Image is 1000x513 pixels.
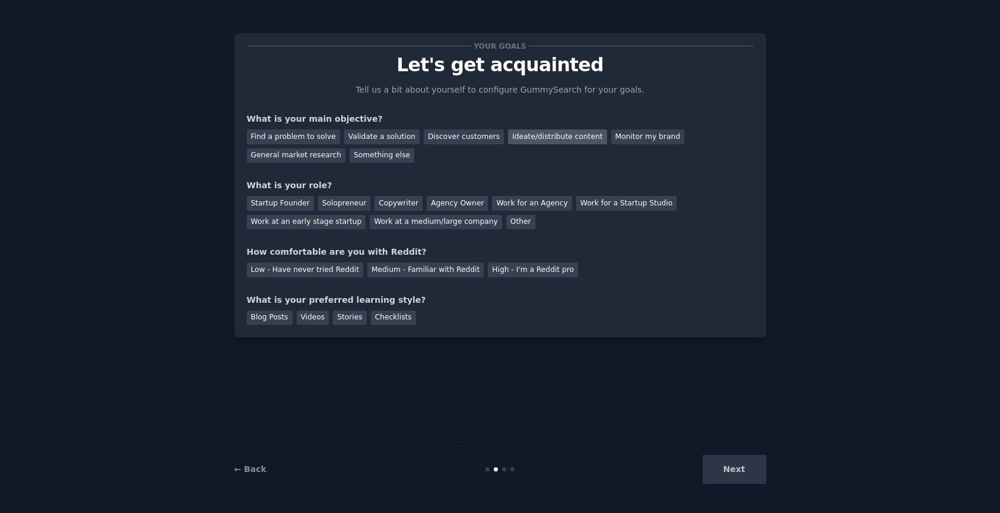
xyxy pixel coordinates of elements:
[611,129,684,144] div: Monitor my brand
[247,215,366,230] div: Work at an early stage startup
[247,294,754,306] div: What is your preferred learning style?
[247,196,314,211] div: Startup Founder
[367,262,484,277] div: Medium - Familiar with Reddit
[234,464,266,474] a: ← Back
[427,196,488,211] div: Agency Owner
[297,311,329,325] div: Videos
[506,215,535,230] div: Other
[247,113,754,125] div: What is your main objective?
[247,179,754,192] div: What is your role?
[351,84,650,96] p: Tell us a bit about yourself to configure GummySearch for your goals.
[247,262,363,277] div: Low - Have never tried Reddit
[247,129,340,144] div: Find a problem to solve
[371,311,416,325] div: Checklists
[344,129,420,144] div: Validate a solution
[318,196,370,211] div: Solopreneur
[247,311,293,325] div: Blog Posts
[370,215,501,230] div: Work at a medium/large company
[247,148,346,163] div: General market research
[333,311,366,325] div: Stories
[374,196,423,211] div: Copywriter
[508,129,607,144] div: Ideate/distribute content
[350,148,414,163] div: Something else
[247,246,754,258] div: How comfortable are you with Reddit?
[492,196,572,211] div: Work for an Agency
[247,55,754,75] p: Let's get acquainted
[472,40,529,52] span: Your goals
[424,129,504,144] div: Discover customers
[488,262,578,277] div: High - I'm a Reddit pro
[576,196,677,211] div: Work for a Startup Studio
